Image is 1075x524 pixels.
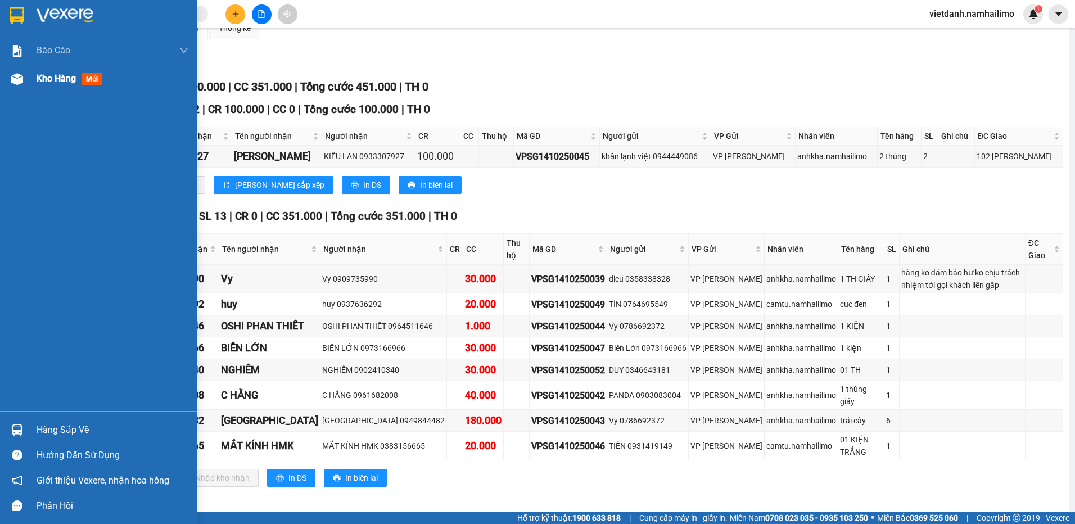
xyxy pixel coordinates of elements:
div: 20.000 [465,438,502,454]
strong: 0369 525 060 [910,513,958,522]
button: caret-down [1049,4,1068,24]
img: warehouse-icon [11,73,23,85]
div: 100.000 [417,148,458,164]
div: anhkha.namhailimo [766,273,836,285]
span: Báo cáo [37,43,70,57]
div: anhkha.namhailimo [766,364,836,376]
div: VP [PERSON_NAME] [690,389,762,401]
span: TH 0 [434,210,457,223]
div: dieu 0358338328 [609,273,686,285]
span: ĐC Giao [978,130,1051,142]
span: CR 100.000 [208,103,264,116]
td: BIỂN LỚN [219,337,320,359]
span: | [229,210,232,223]
span: Cung cấp máy in - giấy in: [639,512,727,524]
div: 30.000 [465,340,502,356]
div: Vy 0786692372 [609,414,686,427]
div: 1 TH GIẤY [840,273,882,285]
span: SL 13 [199,210,227,223]
div: VP [PERSON_NAME] [690,298,762,310]
td: VP Phạm Ngũ Lão [711,146,796,168]
span: sort-ascending [223,181,231,190]
td: VP Phạm Ngũ Lão [689,410,765,432]
div: hàng ko đảm bảo hư ko chịu trách nhiệm tới gọi khách liền gấp [901,266,1023,291]
td: THÁI HÒA [219,410,320,432]
div: camtu.namhailimo [766,298,836,310]
div: 1 [886,389,897,401]
div: NGHIÊM [221,362,318,378]
div: PANDA 0903083004 [609,389,686,401]
div: 1 [886,364,897,376]
td: VPSG1410250047 [530,337,607,359]
span: | [228,80,231,93]
span: CC 351.000 [266,210,322,223]
td: VPSG1410250039 [530,265,607,293]
div: 1 [886,273,897,285]
div: Thống kê [219,22,251,34]
strong: 1900 633 818 [572,513,621,522]
span: Tổng cước 451.000 [300,80,396,93]
span: aim [283,10,291,18]
span: Người nhận [323,243,435,255]
div: 20.000 [465,296,502,312]
td: MẮT KÍNH HMK [219,432,320,460]
div: anhkha.namhailimo [766,342,836,354]
div: C HẰNG 0961682008 [322,389,445,401]
span: question-circle [12,450,22,460]
div: anhkha.namhailimo [766,389,836,401]
span: | [260,210,263,223]
button: printerIn DS [342,176,390,194]
div: VPSG1410250046 [531,439,605,453]
span: Tên người nhận [222,243,309,255]
td: VP Phạm Ngũ Lão [689,315,765,337]
img: solution-icon [11,45,23,57]
div: VPSG1410250045 [516,150,598,164]
span: | [267,103,270,116]
div: 40.000 [465,387,502,403]
span: 1 [1036,5,1040,13]
span: Kho hàng [37,73,76,84]
div: BIỂN LỚN [221,340,318,356]
div: OSHI PHAN THIẾT 0964511646 [322,320,445,332]
div: 1 KIỆN [840,320,882,332]
span: plus [232,10,240,18]
span: Mã GD [532,243,595,255]
div: 180.000 [465,413,502,428]
img: icon-new-feature [1028,9,1038,19]
td: VPSG1410250052 [530,359,607,381]
div: Phản hồi [37,498,188,514]
td: VPSG1410250045 [514,146,600,168]
div: cục đen [840,298,882,310]
span: | [629,512,631,524]
th: SL [884,234,900,265]
img: warehouse-icon [11,424,23,436]
div: Vy 0909735990 [322,273,445,285]
span: vietdanh.namhailimo [920,7,1023,21]
span: ĐC Giao [1028,237,1051,261]
th: Nhân viên [796,127,878,146]
div: MẮT KÍNH HMK 0383156665 [322,440,445,452]
td: VP Phạm Ngũ Lão [689,432,765,460]
th: Thu hộ [479,127,514,146]
span: CC 0 [273,103,295,116]
span: down [179,46,188,55]
span: Miền Nam [730,512,868,524]
span: | [428,210,431,223]
div: VPSG1410250039 [531,272,605,286]
div: VP [PERSON_NAME] [690,440,762,452]
div: [GEOGRAPHIC_DATA] [221,413,318,428]
span: | [401,103,404,116]
button: plus [225,4,245,24]
th: Tên hàng [838,234,884,265]
div: 1 [886,440,897,452]
span: Giới thiệu Vexere, nhận hoa hồng [37,473,169,487]
th: CR [415,127,460,146]
div: [GEOGRAPHIC_DATA] 0949844482 [322,414,445,427]
div: 1 [886,320,897,332]
span: In biên lai [420,179,453,191]
span: VP Gửi [692,243,753,255]
span: Hỗ trợ kỹ thuật: [517,512,621,524]
span: ⚪️ [871,516,874,520]
span: | [298,103,301,116]
div: trái cây [840,414,882,427]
